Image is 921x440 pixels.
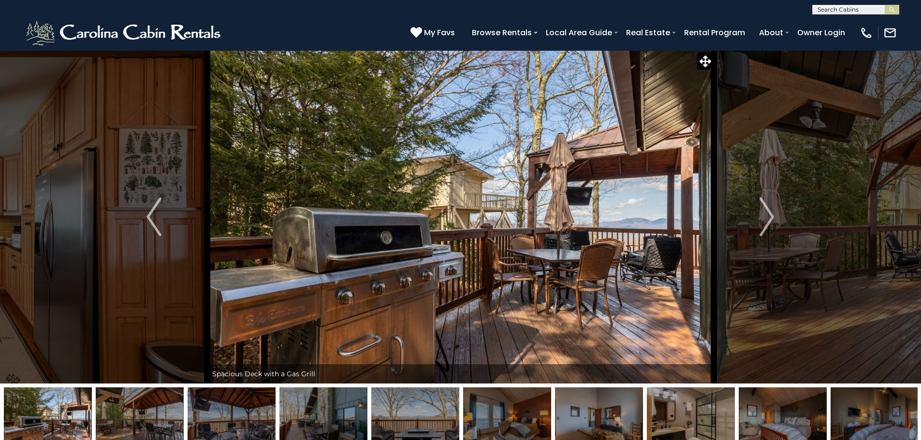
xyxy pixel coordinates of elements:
a: Real Estate [621,24,675,41]
img: White-1-2.png [24,18,225,47]
span: My Favs [424,27,455,39]
a: Owner Login [792,24,850,41]
div: Spacious Deck with a Gas Grill [207,364,714,383]
a: Rental Program [679,24,750,41]
img: mail-regular-white.png [883,26,897,40]
a: My Favs [410,27,457,39]
button: Previous [101,50,207,383]
img: arrow [760,198,774,236]
a: About [754,24,788,41]
button: Next [714,50,820,383]
a: Local Area Guide [541,24,617,41]
a: Browse Rentals [467,24,537,41]
img: phone-regular-white.png [860,26,873,40]
img: arrow [146,198,161,236]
